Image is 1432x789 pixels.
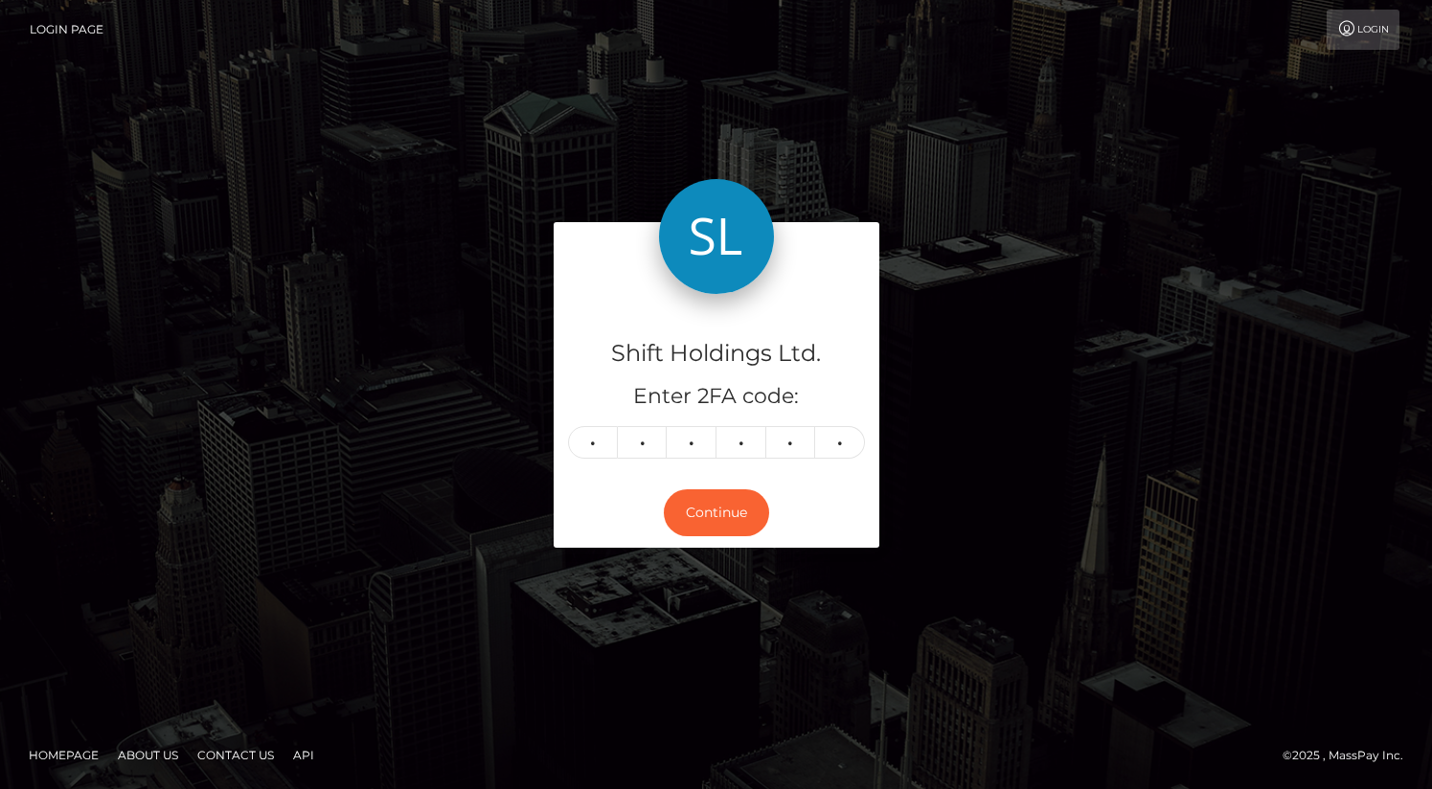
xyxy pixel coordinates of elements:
a: Homepage [21,740,106,770]
h5: Enter 2FA code: [568,382,865,412]
a: Login [1327,10,1399,50]
a: Contact Us [190,740,282,770]
img: Shift Holdings Ltd. [659,179,774,294]
a: Login Page [30,10,103,50]
a: About Us [110,740,186,770]
button: Continue [664,489,769,536]
div: © 2025 , MassPay Inc. [1283,745,1418,766]
a: API [285,740,322,770]
h4: Shift Holdings Ltd. [568,337,865,371]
